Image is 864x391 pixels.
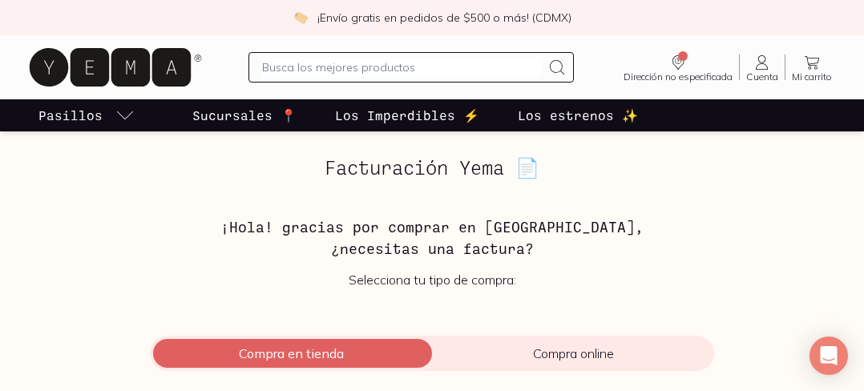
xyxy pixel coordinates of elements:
[189,99,300,131] a: Sucursales 📍
[740,53,785,82] a: Cuenta
[262,58,541,77] input: Busca los mejores productos
[150,216,714,259] h3: ¡Hola! gracias por comprar en [GEOGRAPHIC_DATA], ¿necesitas una factura?
[317,10,571,26] p: ¡Envío gratis en pedidos de $500 o más! (CDMX)
[746,72,778,82] span: Cuenta
[150,272,714,288] p: Selecciona tu tipo de compra:
[809,337,848,375] div: Open Intercom Messenger
[432,345,714,361] span: Compra online
[150,345,432,361] span: Compra en tienda
[792,72,832,82] span: Mi carrito
[35,99,138,131] a: pasillo-todos-link
[335,106,479,125] p: Los Imperdibles ⚡️
[624,72,733,82] span: Dirección no especificada
[293,10,308,25] img: check
[192,106,297,125] p: Sucursales 📍
[150,157,714,178] h2: Facturación Yema 📄
[38,106,103,125] p: Pasillos
[617,53,739,82] a: Dirección no especificada
[785,53,838,82] a: Mi carrito
[515,99,641,131] a: Los estrenos ✨
[518,106,638,125] p: Los estrenos ✨
[332,99,482,131] a: Los Imperdibles ⚡️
